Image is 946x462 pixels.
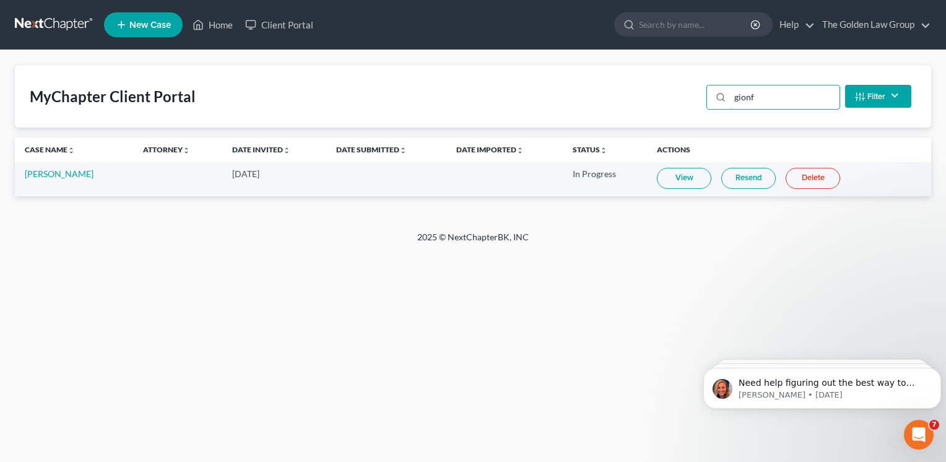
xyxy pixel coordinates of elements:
[336,145,407,154] a: Date Submittedunfold_more
[904,420,934,450] iframe: Intercom live chat
[563,162,647,196] td: In Progress
[845,85,911,108] button: Filter
[456,145,524,154] a: Date Importedunfold_more
[647,137,931,162] th: Actions
[657,168,711,189] a: View
[25,145,75,154] a: Case Nameunfold_more
[283,147,290,154] i: unfold_more
[120,231,826,253] div: 2025 © NextChapterBK, INC
[239,14,319,36] a: Client Portal
[25,168,93,179] a: [PERSON_NAME]
[30,87,196,107] div: MyChapter Client Portal
[399,147,407,154] i: unfold_more
[143,145,190,154] a: Attorneyunfold_more
[516,147,524,154] i: unfold_more
[730,85,840,109] input: Search...
[639,13,752,36] input: Search by name...
[816,14,931,36] a: The Golden Law Group
[721,168,776,189] a: Resend
[186,14,239,36] a: Home
[698,342,946,429] iframe: Intercom notifications message
[600,147,607,154] i: unfold_more
[129,20,171,30] span: New Case
[929,420,939,430] span: 7
[786,168,840,189] a: Delete
[773,14,815,36] a: Help
[232,168,259,179] span: [DATE]
[573,145,607,154] a: Statusunfold_more
[183,147,190,154] i: unfold_more
[232,145,290,154] a: Date Invitedunfold_more
[67,147,75,154] i: unfold_more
